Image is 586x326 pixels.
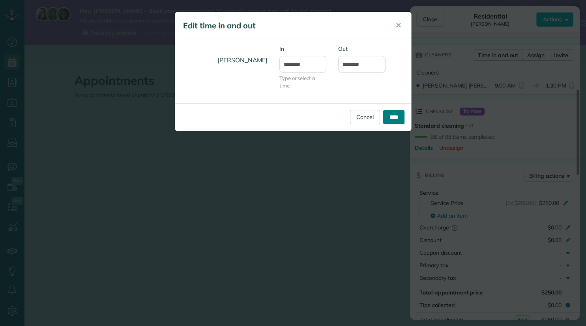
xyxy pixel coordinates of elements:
h5: Edit time in and out [183,20,384,31]
a: Cancel [350,110,380,124]
h4: [PERSON_NAME] [181,49,268,71]
label: Out [338,45,386,53]
label: In [279,45,327,53]
span: Type or select a time [279,75,327,89]
span: ✕ [395,21,401,30]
